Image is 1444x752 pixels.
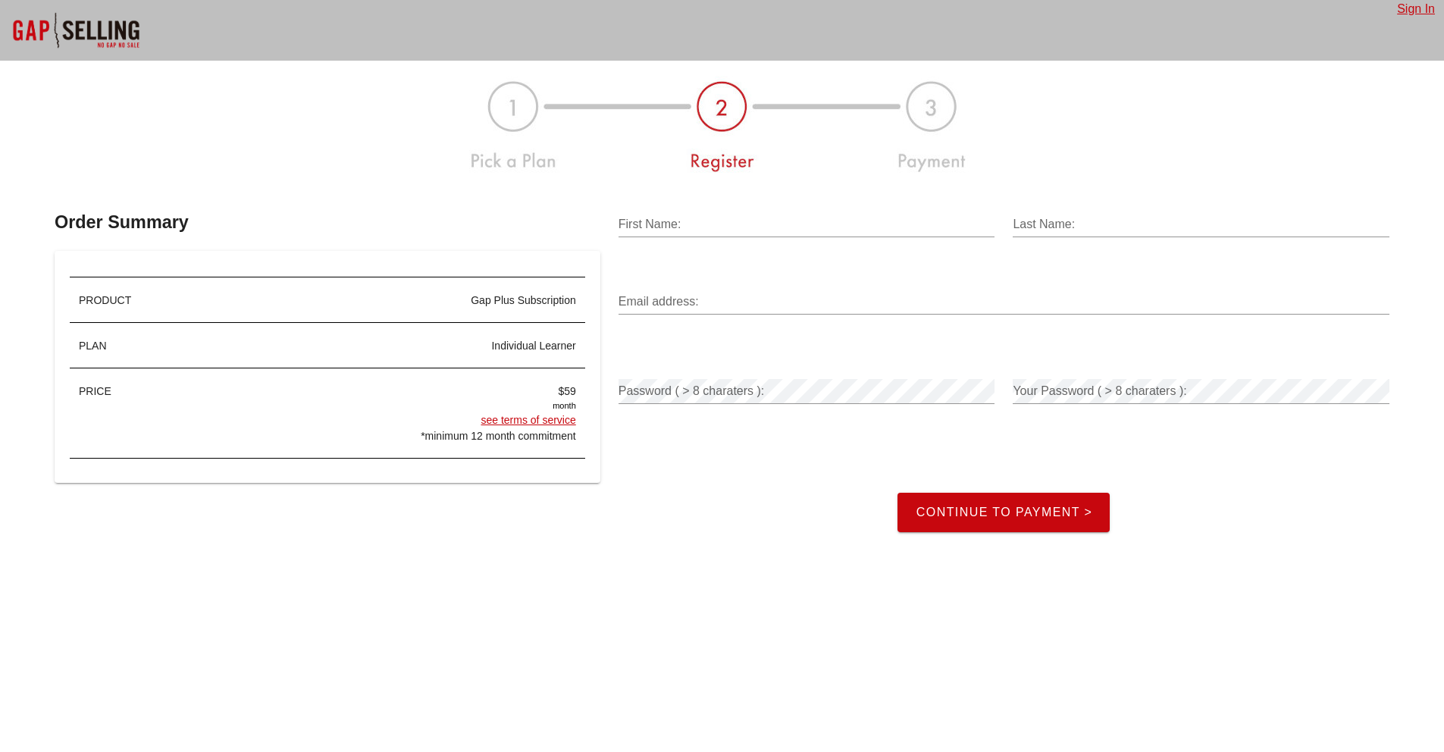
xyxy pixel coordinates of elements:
div: PRODUCT [70,277,199,323]
div: $59 [208,384,576,399]
a: Sign In [1397,2,1435,15]
h3: Order Summary [55,209,600,236]
div: PRICE [70,368,199,459]
span: Continue to Payment > [915,506,1092,519]
div: *minimum 12 month commitment [208,428,576,444]
img: plan-register-payment-123-2_1.jpg [457,70,557,179]
div: PLAN [70,323,199,368]
a: see terms of service [481,414,575,426]
div: month [208,399,576,412]
div: Gap Plus Subscription [208,293,576,309]
button: Continue to Payment > [897,493,1110,532]
div: individual learner [208,338,576,354]
img: plan-register-payment-123-2.jpg [557,70,987,179]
